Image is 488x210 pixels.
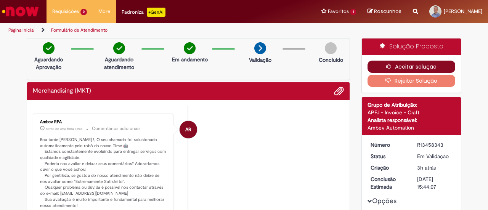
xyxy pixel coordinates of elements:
p: Aguardando Aprovação [30,56,67,71]
img: check-circle-green.png [184,42,196,54]
small: Comentários adicionais [92,125,141,132]
button: Aceitar solução [368,61,456,73]
span: cerca de uma hora atrás [46,127,82,131]
img: img-circle-grey.png [325,42,337,54]
a: Rascunhos [368,8,401,15]
span: Requisições [52,8,79,15]
span: 2 [80,9,87,15]
span: AR [185,120,191,139]
p: Boa tarde [PERSON_NAME] !, O seu chamado foi solucionado automaticamente pelo robô do nosso Time ... [40,137,167,208]
div: Ambev RPA [40,120,167,124]
div: Ambev RPA [180,121,197,138]
dt: Status [365,152,412,160]
p: Em andamento [172,56,208,63]
h2: Merchandising (MKT) Histórico de tíquete [33,88,91,95]
div: Grupo de Atribuição: [368,101,456,109]
time: 28/08/2025 16:45:38 [46,127,82,131]
dt: Conclusão Estimada [365,175,412,191]
span: More [98,8,110,15]
img: check-circle-green.png [43,42,55,54]
button: Rejeitar Solução [368,75,456,87]
div: Ambev Automation [368,124,456,131]
ul: Trilhas de página [6,23,319,37]
dt: Número [365,141,412,149]
div: R13458343 [417,141,453,149]
div: Padroniza [122,8,165,17]
dt: Criação [365,164,412,172]
img: ServiceNow [1,4,40,19]
p: Validação [249,56,271,64]
p: Aguardando atendimento [101,56,138,71]
div: Analista responsável: [368,116,456,124]
button: Adicionar anexos [334,86,344,96]
span: Favoritos [328,8,349,15]
span: 1 [350,9,356,15]
div: 28/08/2025 14:44:07 [417,164,453,172]
span: [PERSON_NAME] [444,8,482,14]
div: Solução Proposta [362,38,461,55]
p: +GenAi [147,8,165,17]
img: arrow-next.png [254,42,266,54]
div: Em Validação [417,152,453,160]
time: 28/08/2025 14:44:07 [417,164,436,171]
a: Formulário de Atendimento [51,27,108,33]
div: [DATE] 15:44:07 [417,175,453,191]
a: Página inicial [8,27,35,33]
p: Concluído [319,56,343,64]
img: check-circle-green.png [113,42,125,54]
div: APFJ - Invoice - Craft [368,109,456,116]
span: 3h atrás [417,164,436,171]
span: Rascunhos [374,8,401,15]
